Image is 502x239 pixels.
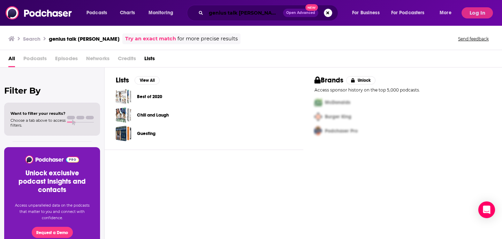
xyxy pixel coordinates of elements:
span: Burger King [325,114,351,120]
button: Unlock [346,76,376,85]
button: View All [135,76,160,85]
button: Log In [462,7,493,18]
span: Open Advanced [286,11,315,15]
a: Try an exact match [125,35,176,43]
p: Access unparalleled data on the podcasts that matter to you and connect with confidence. [13,202,92,221]
img: Podchaser - Follow, Share and Rate Podcasts [25,156,79,164]
a: Best of 2020 [137,93,162,101]
a: Guesting [137,130,155,137]
span: Charts [120,8,135,18]
h2: Lists [116,76,129,85]
button: open menu [435,7,460,18]
button: Open AdvancedNew [283,9,318,17]
span: Choose a tab above to access filters. [10,118,66,128]
h2: Filter By [4,86,100,96]
a: Charts [115,7,139,18]
span: Monitoring [149,8,173,18]
img: Second Pro Logo [312,110,325,124]
h3: genius talk [PERSON_NAME] [49,35,120,42]
span: More [440,8,451,18]
img: Third Pro Logo [312,124,325,138]
a: Lists [144,53,155,67]
span: Credits [118,53,136,67]
button: Send feedback [456,36,491,42]
a: All [8,53,15,67]
span: Podchaser Pro [325,128,358,134]
img: First Pro Logo [312,95,325,110]
button: open menu [347,7,388,18]
span: For Podcasters [391,8,425,18]
a: Chill and Laugh [137,111,169,119]
span: Want to filter your results? [10,111,66,116]
button: open menu [82,7,116,18]
a: ListsView All [116,76,160,85]
input: Search podcasts, credits, & more... [206,7,283,18]
p: Access sponsor history on the top 5,000 podcasts. [314,87,491,93]
h3: Unlock exclusive podcast insights and contacts [13,169,92,194]
button: open menu [144,7,182,18]
span: Episodes [55,53,78,67]
span: New [305,4,318,11]
div: Open Intercom Messenger [478,201,495,218]
span: for more precise results [177,35,238,43]
h2: Brands [314,76,343,85]
button: open menu [387,7,435,18]
div: Search podcasts, credits, & more... [193,5,345,21]
a: Chill and Laugh [116,107,131,123]
span: Podcasts [23,53,47,67]
h3: Search [23,35,40,42]
button: Request a Demo [32,227,73,238]
span: McDonalds [325,99,350,105]
span: For Business [352,8,380,18]
span: Podcasts [86,8,107,18]
img: Podchaser - Follow, Share and Rate Podcasts [6,6,73,19]
span: Networks [86,53,109,67]
a: Best of 2020 [116,89,131,104]
a: Guesting [116,126,131,141]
